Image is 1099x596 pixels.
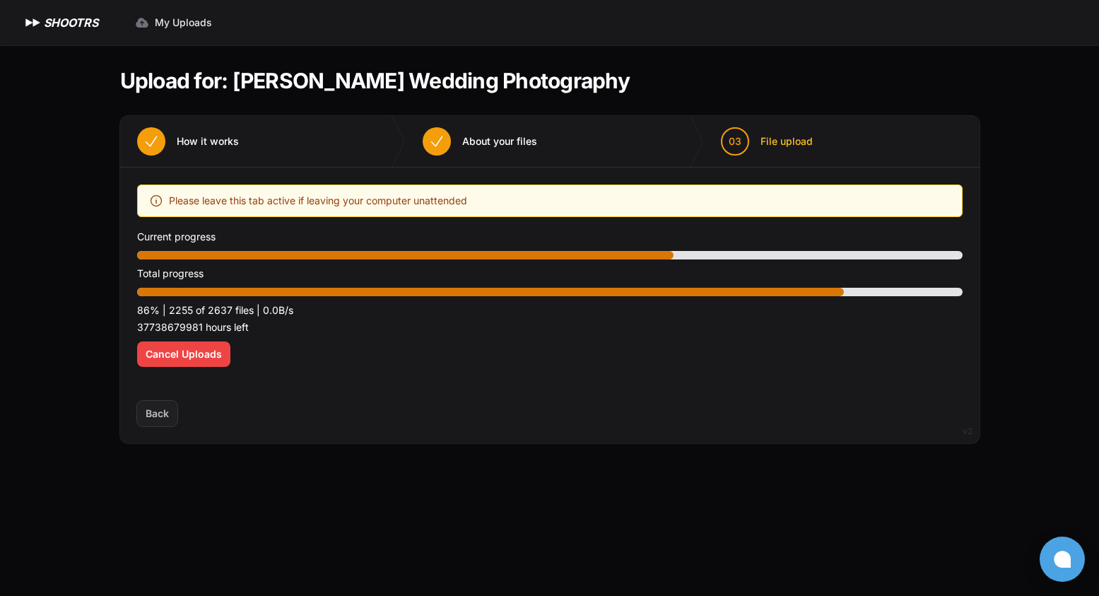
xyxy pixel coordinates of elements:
p: 37738679981 hours left [137,319,963,336]
span: 03 [729,134,741,148]
img: SHOOTRS [23,14,44,31]
button: 03 File upload [704,116,830,167]
p: 86% | 2255 of 2637 files | 0.0B/s [137,302,963,319]
p: Current progress [137,228,963,245]
span: Please leave this tab active if leaving your computer unattended [169,192,467,209]
button: About your files [406,116,554,167]
button: Cancel Uploads [137,341,230,367]
span: Cancel Uploads [146,347,222,361]
h1: Upload for: [PERSON_NAME] Wedding Photography [120,68,630,93]
button: Open chat window [1040,537,1085,582]
span: How it works [177,134,239,148]
span: File upload [760,134,813,148]
div: v2 [963,423,972,440]
a: SHOOTRS SHOOTRS [23,14,98,31]
span: About your files [462,134,537,148]
a: My Uploads [127,10,221,35]
span: My Uploads [155,16,212,30]
h1: SHOOTRS [44,14,98,31]
p: Total progress [137,265,963,282]
button: How it works [120,116,256,167]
